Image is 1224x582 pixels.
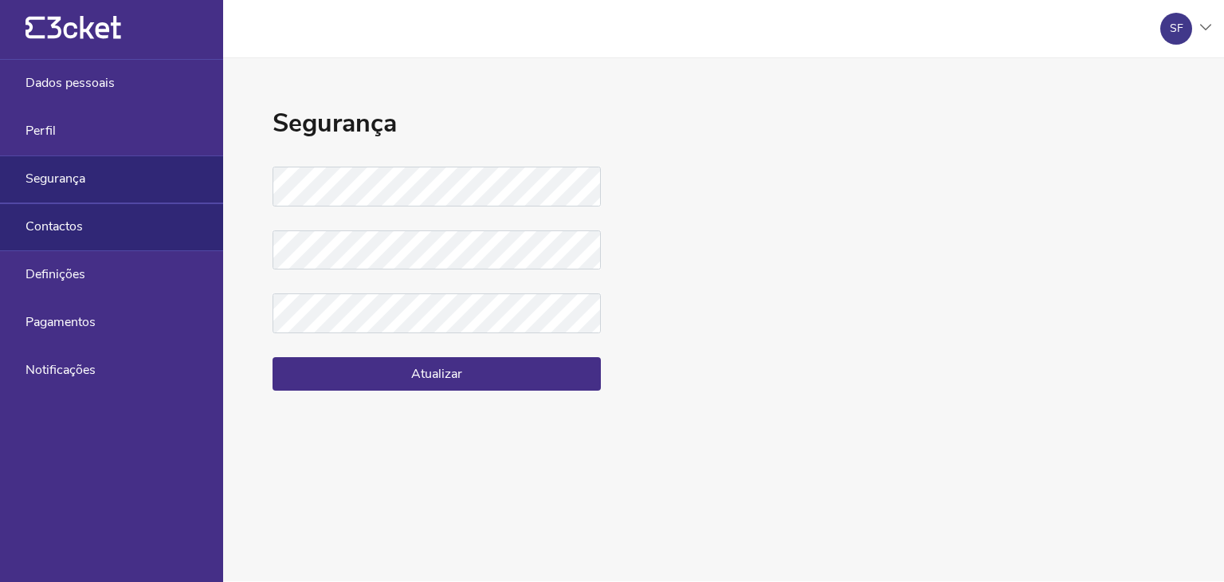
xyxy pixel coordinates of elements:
g: {' '} [25,17,45,39]
span: Segurança [25,171,85,186]
h1: Segurança [273,106,601,141]
button: Atualizar [273,357,601,391]
a: {' '} [25,32,121,43]
span: Definições [25,267,85,281]
span: Contactos [25,219,83,234]
span: Dados pessoais [25,76,115,90]
span: Perfil [25,124,56,138]
span: Pagamentos [25,315,96,329]
span: Notificações [25,363,96,377]
div: SF [1170,22,1183,35]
